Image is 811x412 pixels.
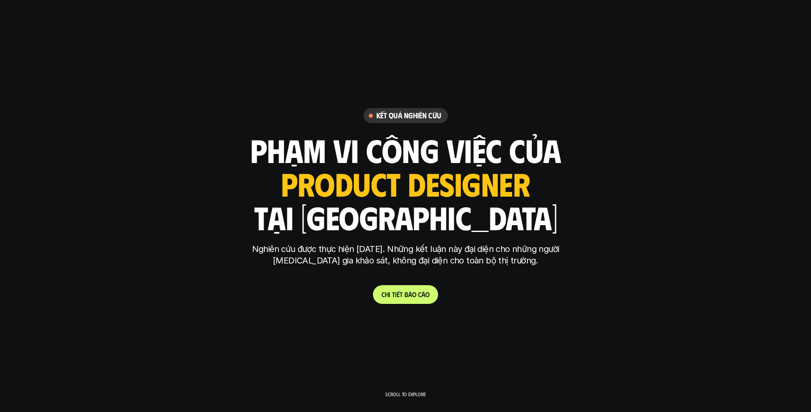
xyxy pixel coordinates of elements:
[381,290,385,298] span: C
[400,290,403,298] span: t
[397,290,400,298] span: ế
[254,199,557,235] h1: tại [GEOGRAPHIC_DATA]
[246,243,565,266] p: Nghiên cứu được thực hiện [DATE]. Những kết luận này đại diện cho những người [MEDICAL_DATA] gia ...
[392,290,395,298] span: t
[412,290,416,298] span: o
[385,290,389,298] span: h
[408,290,412,298] span: á
[421,290,425,298] span: á
[376,111,441,120] h6: Kết quả nghiên cứu
[404,290,408,298] span: b
[385,391,426,397] p: Scroll to explore
[425,290,430,298] span: o
[395,290,397,298] span: i
[373,285,438,304] a: Chitiếtbáocáo
[250,132,561,168] h1: phạm vi công việc của
[389,290,390,298] span: i
[418,290,421,298] span: c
